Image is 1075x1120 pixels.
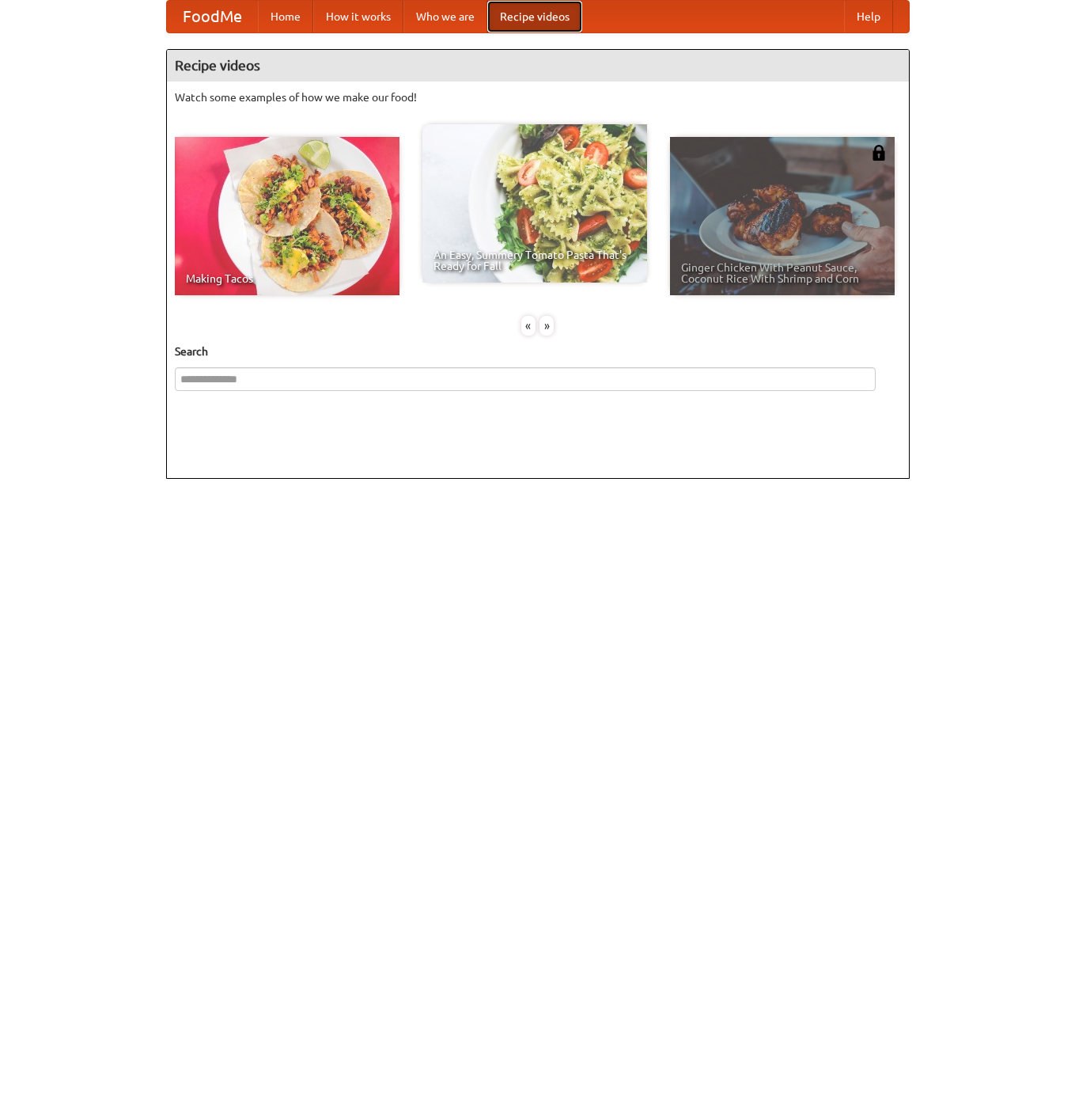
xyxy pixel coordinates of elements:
h4: Recipe videos [167,50,909,82]
a: Recipe videos [487,1,582,32]
div: « [521,316,536,336]
a: An Easy, Summery Tomato Pasta That's Ready for Fall [422,124,647,283]
a: How it works [313,1,403,32]
a: Making Tacos [175,137,399,295]
a: FoodMe [167,1,258,32]
span: An Easy, Summery Tomato Pasta That's Ready for Fall [433,249,636,271]
img: 483408.png [871,145,887,161]
div: » [539,316,554,336]
span: Making Tacos [186,273,388,284]
h5: Search [175,344,901,359]
a: Who we are [403,1,487,32]
a: Home [258,1,313,32]
a: Help [844,1,893,32]
p: Watch some examples of how we make our food! [175,89,901,105]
